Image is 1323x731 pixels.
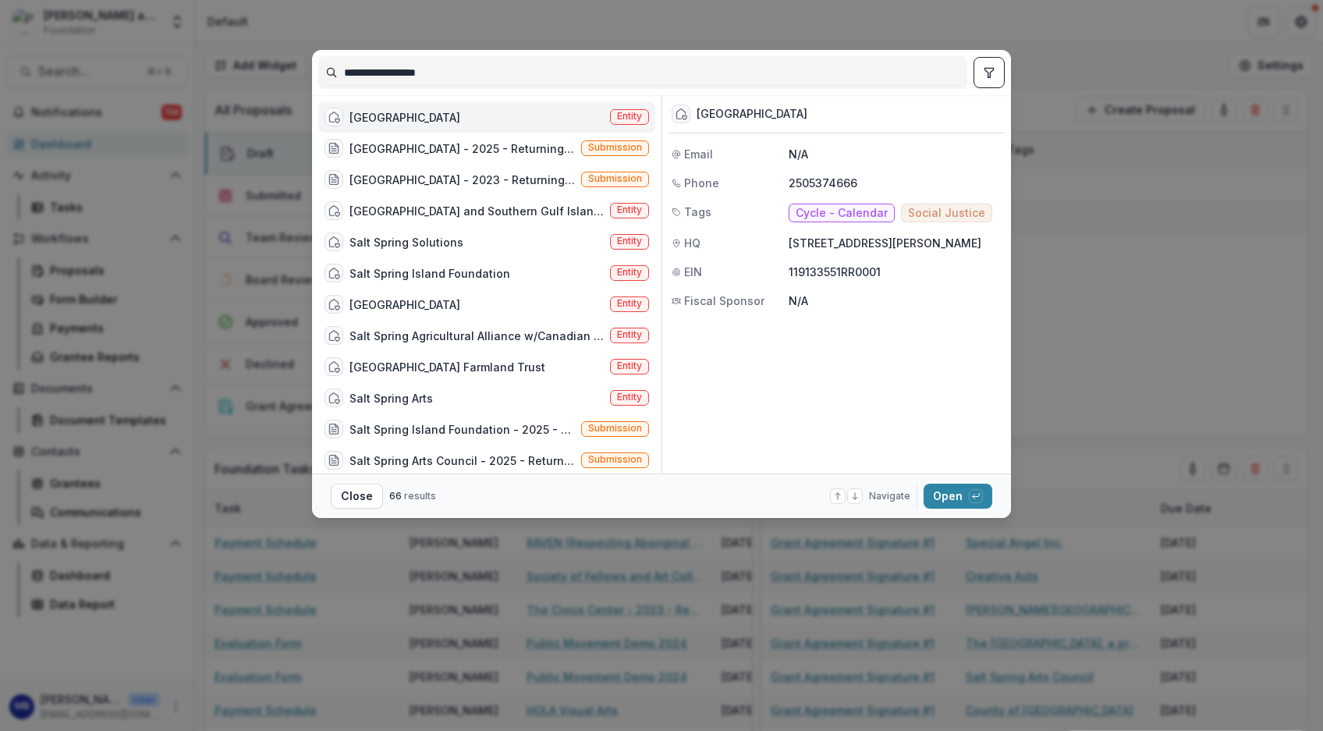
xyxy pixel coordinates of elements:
[789,293,1002,309] p: N/A
[684,146,713,162] span: Email
[617,204,642,215] span: Entity
[684,204,711,220] span: Tags
[588,423,642,434] span: Submission
[349,359,545,375] div: [GEOGRAPHIC_DATA] Farmland Trust
[349,234,463,250] div: Salt Spring Solutions
[349,421,575,438] div: Salt Spring Island Foundation - 2025 - Tsawout Land Back Fund ($53,000 CAD for Tsawout Land purch...
[617,329,642,340] span: Entity
[974,57,1005,88] button: toggle filters
[869,489,910,503] span: Navigate
[617,111,642,122] span: Entity
[331,484,383,509] button: Close
[697,108,807,121] div: [GEOGRAPHIC_DATA]
[796,207,888,220] span: Cycle - Calendar
[617,298,642,309] span: Entity
[349,109,460,126] div: [GEOGRAPHIC_DATA]
[349,140,575,157] div: [GEOGRAPHIC_DATA] - 2025 - Returning Grantee Application (We are funding $9,000 CAD for BIPOC boo...
[684,235,701,251] span: HQ
[789,175,1002,191] p: 2505374666
[349,390,433,406] div: Salt Spring Arts
[924,484,992,509] button: Open
[588,142,642,153] span: Submission
[617,392,642,403] span: Entity
[349,452,575,469] div: Salt Spring Arts Council - 2025 - Returning Grantee Application
[389,490,402,502] span: 66
[588,173,642,184] span: Submission
[684,293,764,309] span: Fiscal Sponsor
[684,175,719,191] span: Phone
[684,264,702,280] span: EIN
[404,490,436,502] span: results
[349,172,575,188] div: [GEOGRAPHIC_DATA] - 2023 - Returning Grantee Application
[789,264,1002,280] p: 119133551RR0001
[349,328,604,344] div: Salt Spring Agricultural Alliance w/Canadian Organic Growers (via Vanc. Fndtn.)
[789,235,1002,251] p: [STREET_ADDRESS][PERSON_NAME]
[617,236,642,247] span: Entity
[349,296,460,313] div: [GEOGRAPHIC_DATA]
[789,146,1002,162] p: N/A
[349,265,510,282] div: Salt Spring Island Foundation
[588,454,642,465] span: Submission
[349,203,604,219] div: [GEOGRAPHIC_DATA] and Southern Gulf Islands Community Services Society
[617,267,642,278] span: Entity
[617,360,642,371] span: Entity
[908,207,985,220] span: Social Justice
